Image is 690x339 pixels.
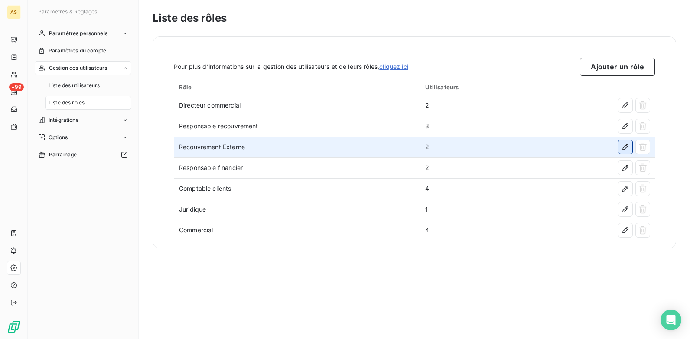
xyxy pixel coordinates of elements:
[174,199,420,220] td: Juridique
[49,99,85,107] span: Liste des rôles
[661,310,681,330] div: Open Intercom Messenger
[420,220,540,241] td: 4
[49,29,107,37] span: Paramètres personnels
[45,78,131,92] a: Liste des utilisateurs
[45,96,131,110] a: Liste des rôles
[174,220,420,241] td: Commercial
[580,58,655,76] button: Ajouter un rôle
[49,64,107,72] span: Gestion des utilisateurs
[35,148,131,162] a: Parrainage
[49,81,100,89] span: Liste des utilisateurs
[174,178,420,199] td: Comptable clients
[174,62,408,71] span: Pour plus d’informations sur la gestion des utilisateurs et de leurs rôles,
[420,178,540,199] td: 4
[179,84,415,91] div: Rôle
[153,10,676,26] h3: Liste des rôles
[174,157,420,178] td: Responsable financier
[49,134,68,141] span: Options
[420,116,540,137] td: 3
[420,95,540,116] td: 2
[49,151,77,159] span: Parrainage
[420,137,540,157] td: 2
[35,44,131,58] a: Paramètres du compte
[420,157,540,178] td: 2
[420,199,540,220] td: 1
[38,8,97,15] span: Paramètres & Réglages
[174,137,420,157] td: Recouvrement Externe
[49,47,106,55] span: Paramètres du compte
[379,63,408,70] a: cliquez ici
[9,83,24,91] span: +99
[174,116,420,137] td: Responsable recouvrement
[7,320,21,334] img: Logo LeanPay
[174,95,420,116] td: Directeur commercial
[49,116,78,124] span: Intégrations
[425,84,535,91] div: Utilisateurs
[7,5,21,19] div: AS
